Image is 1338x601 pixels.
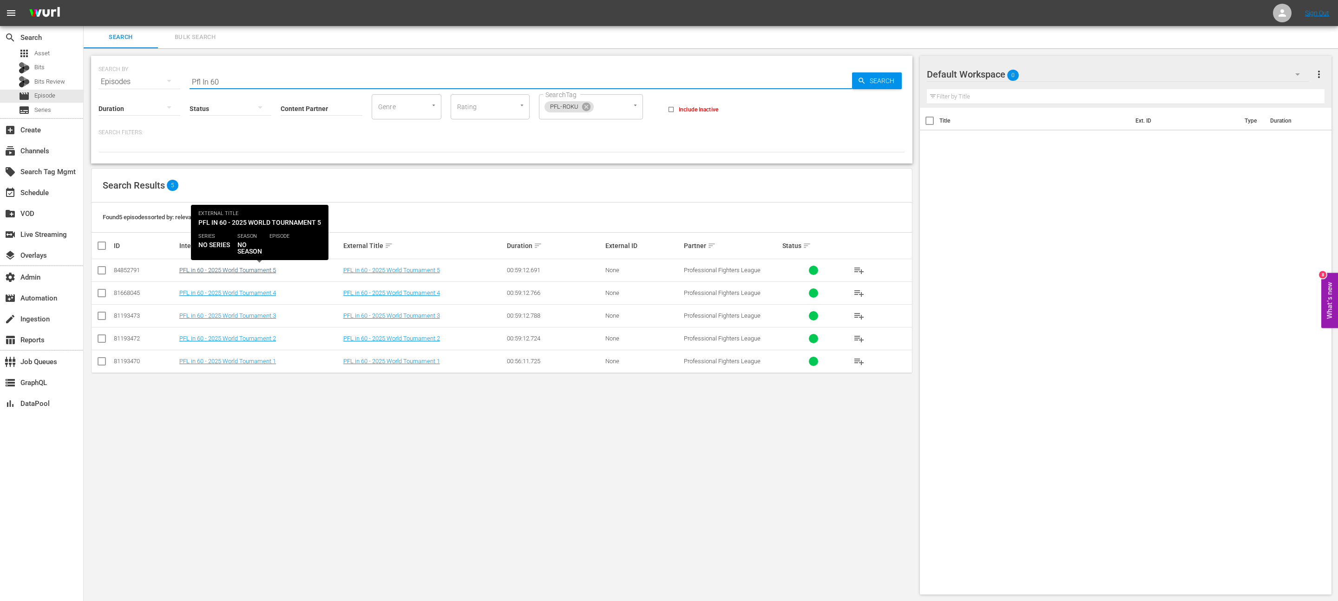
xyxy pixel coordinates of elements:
[939,108,1130,134] th: Title
[534,242,542,250] span: sort
[5,145,16,157] span: Channels
[167,180,178,191] span: 5
[507,240,603,251] div: Duration
[219,242,228,250] span: sort
[631,101,640,110] button: Open
[507,267,603,274] div: 00:59:12.691
[179,358,276,365] a: PFL in 60 - 2025 World Tournament 1
[803,242,811,250] span: sort
[343,335,440,342] a: PFL in 60 - 2025 World Tournament 2
[179,312,276,319] a: PFL in 60 - 2025 World Tournament 3
[34,63,45,72] span: Bits
[544,101,594,112] div: PFL-ROKU
[1321,273,1338,328] button: Open Feedback Widget
[19,48,30,59] span: Asset
[5,229,16,240] span: Live Streaming
[852,72,902,89] button: Search
[507,358,603,365] div: 00:56:11.725
[853,356,865,367] span: playlist_add
[19,105,30,116] span: Series
[343,312,440,319] a: PFL in 60 - 2025 World Tournament 3
[605,289,681,296] div: None
[5,314,16,325] span: Ingestion
[684,240,780,251] div: Partner
[19,76,30,87] div: Bits Review
[98,69,180,95] div: Episodes
[605,358,681,365] div: None
[853,287,865,299] span: playlist_add
[848,282,870,304] button: playlist_add
[5,124,16,136] span: Create
[1305,9,1329,17] a: Sign Out
[848,305,870,327] button: playlist_add
[544,103,584,111] span: PFL-ROKU
[5,250,16,261] span: Overlays
[1313,69,1325,80] span: more_vert
[1239,108,1265,134] th: Type
[34,105,51,115] span: Series
[518,101,526,110] button: Open
[853,333,865,344] span: playlist_add
[179,289,276,296] a: PFL in 60 - 2025 World Tournament 4
[848,350,870,372] button: playlist_add
[1130,108,1239,134] th: Ext. ID
[679,105,718,114] span: Include Inactive
[34,91,55,100] span: Episode
[19,62,30,73] div: Bits
[343,267,440,274] a: PFL in 60 - 2025 World Tournament 5
[164,32,227,43] span: Bulk Search
[5,356,16,367] span: Job Queues
[866,72,902,89] span: Search
[89,32,152,43] span: Search
[1007,65,1019,85] span: 0
[98,129,905,137] p: Search Filters:
[5,32,16,43] span: Search
[1265,108,1320,134] th: Duration
[114,335,177,342] div: 81193472
[103,214,201,221] span: Found 5 episodes sorted by: relevance
[507,312,603,319] div: 00:59:12.788
[114,358,177,365] div: 81193470
[34,77,65,86] span: Bits Review
[5,398,16,409] span: DataPool
[179,240,341,251] div: Internal Title
[1313,63,1325,85] button: more_vert
[114,242,177,249] div: ID
[853,265,865,276] span: playlist_add
[343,289,440,296] a: PFL in 60 - 2025 World Tournament 4
[605,242,681,249] div: External ID
[507,335,603,342] div: 00:59:12.724
[927,61,1309,87] div: Default Workspace
[5,166,16,177] span: Search Tag Mgmt
[605,267,681,274] div: None
[22,2,67,24] img: ans4CAIJ8jUAAAAAAAAAAAAAAAAAAAAAAAAgQb4GAAAAAAAAAAAAAAAAAAAAAAAAJMjXAAAAAAAAAAAAAAAAAAAAAAAAgAT5G...
[605,312,681,319] div: None
[343,358,440,365] a: PFL in 60 - 2025 World Tournament 1
[507,289,603,296] div: 00:59:12.766
[684,358,761,365] span: Professional Fighters League
[103,180,165,191] span: Search Results
[19,91,30,102] span: Episode
[782,240,845,251] div: Status
[684,267,761,274] span: Professional Fighters League
[429,101,438,110] button: Open
[848,259,870,281] button: playlist_add
[684,312,761,319] span: Professional Fighters League
[848,327,870,350] button: playlist_add
[5,293,16,304] span: Automation
[114,267,177,274] div: 84852791
[385,242,393,250] span: sort
[343,240,505,251] div: External Title
[5,334,16,346] span: Reports
[5,377,16,388] span: GraphQL
[114,312,177,319] div: 81193473
[684,289,761,296] span: Professional Fighters League
[5,187,16,198] span: Schedule
[179,267,276,274] a: PFL in 60 - 2025 World Tournament 5
[684,335,761,342] span: Professional Fighters League
[708,242,716,250] span: sort
[5,272,16,283] span: Admin
[605,335,681,342] div: None
[179,335,276,342] a: PFL in 60 - 2025 World Tournament 2
[34,49,50,58] span: Asset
